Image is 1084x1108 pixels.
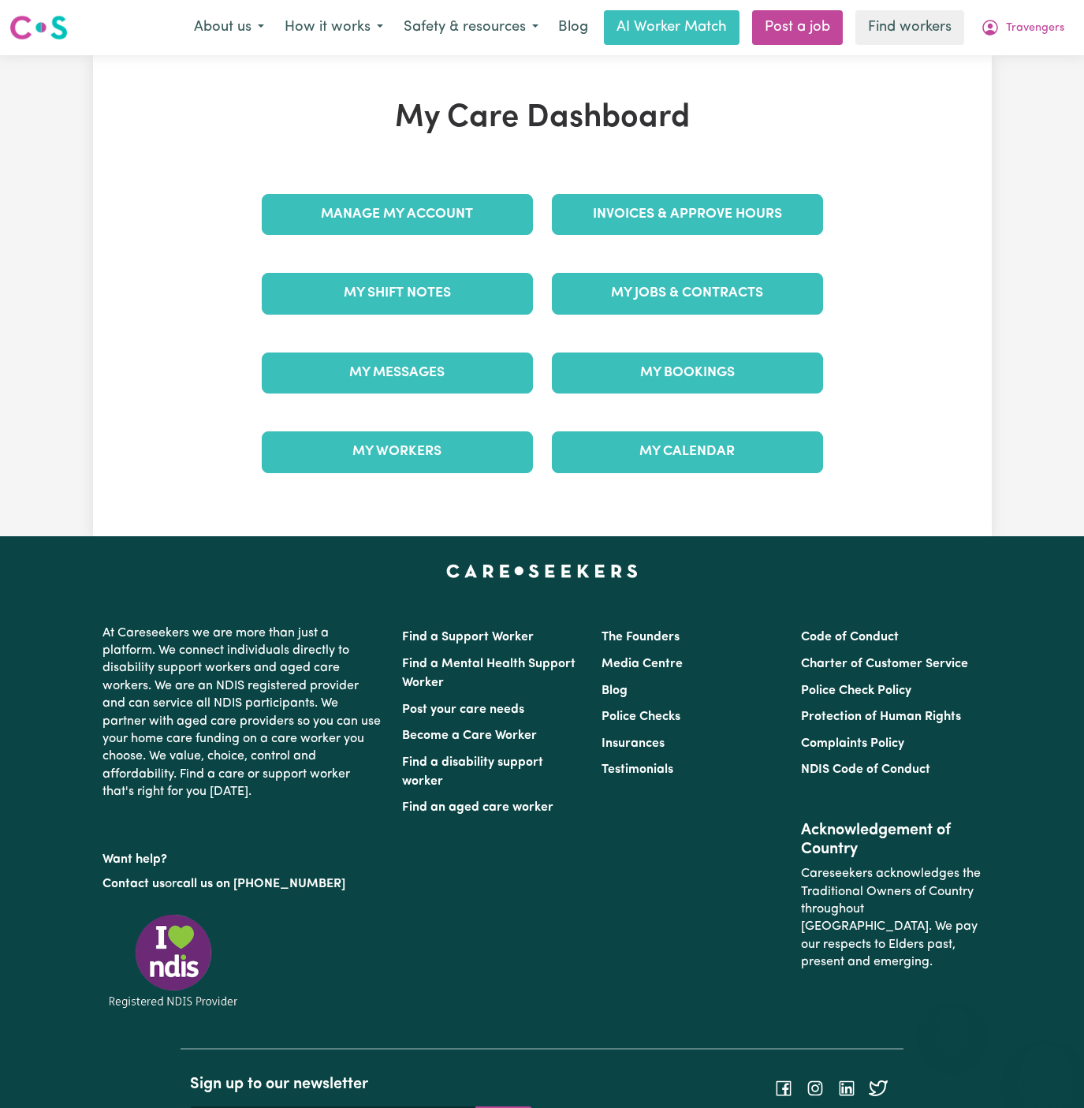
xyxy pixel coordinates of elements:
[801,821,982,859] h2: Acknowledgement of Country
[402,631,534,644] a: Find a Support Worker
[549,10,598,45] a: Blog
[274,11,393,44] button: How it works
[801,685,911,697] a: Police Check Policy
[102,912,244,1010] img: Registered NDIS provider
[970,11,1075,44] button: My Account
[801,658,968,670] a: Charter of Customer Service
[602,737,665,750] a: Insurances
[102,878,165,890] a: Contact us
[774,1082,793,1095] a: Follow Careseekers on Facebook
[9,9,68,46] a: Careseekers logo
[552,273,823,314] a: My Jobs & Contracts
[184,11,274,44] button: About us
[1006,20,1064,37] span: Travengers
[262,353,533,394] a: My Messages
[602,631,680,644] a: The Founders
[190,1075,532,1094] h2: Sign up to our newsletter
[446,565,638,577] a: Careseekers home page
[604,10,739,45] a: AI Worker Match
[1021,1045,1071,1095] iframe: Button to launch messaging window
[855,10,964,45] a: Find workers
[602,685,628,697] a: Blog
[552,431,823,472] a: My Calendar
[752,10,843,45] a: Post a job
[602,711,680,723] a: Police Checks
[393,11,549,44] button: Safety & resources
[262,194,533,235] a: Manage My Account
[602,763,673,776] a: Testimonials
[262,273,533,314] a: My Shift Notes
[801,859,982,977] p: Careseekers acknowledges the Traditional Owners of Country throughout [GEOGRAPHIC_DATA]. We pay o...
[9,13,68,42] img: Careseekers logo
[806,1082,825,1095] a: Follow Careseekers on Instagram
[262,431,533,472] a: My Workers
[937,1007,968,1039] iframe: Close message
[402,658,576,689] a: Find a Mental Health Support Worker
[402,703,524,716] a: Post your care needs
[837,1082,856,1095] a: Follow Careseekers on LinkedIn
[552,194,823,235] a: Invoices & Approve Hours
[402,729,537,742] a: Become a Care Worker
[102,618,383,808] p: At Careseekers we are more than just a platform. We connect individuals directly to disability su...
[102,869,383,899] p: or
[869,1082,888,1095] a: Follow Careseekers on Twitter
[252,99,833,137] h1: My Care Dashboard
[402,801,553,814] a: Find an aged care worker
[402,756,543,788] a: Find a disability support worker
[102,845,383,868] p: Want help?
[602,658,683,670] a: Media Centre
[801,711,961,723] a: Protection of Human Rights
[177,878,345,890] a: call us on [PHONE_NUMBER]
[801,737,904,750] a: Complaints Policy
[801,763,930,776] a: NDIS Code of Conduct
[801,631,899,644] a: Code of Conduct
[552,353,823,394] a: My Bookings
